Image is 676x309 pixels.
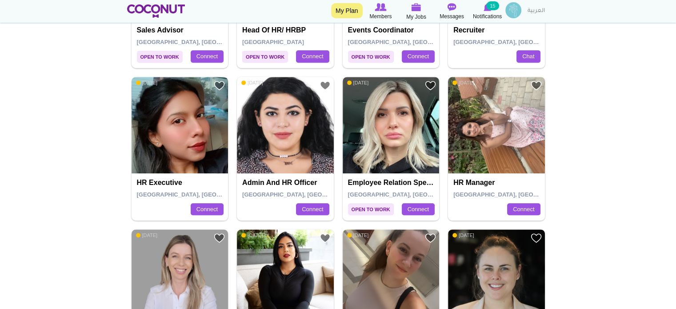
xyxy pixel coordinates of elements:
[523,2,549,20] a: العربية
[137,179,225,187] h4: HR executive
[434,2,470,21] a: Messages Messages
[296,50,329,63] a: Connect
[453,39,580,45] span: [GEOGRAPHIC_DATA], [GEOGRAPHIC_DATA]
[296,203,329,216] a: Connect
[452,80,474,86] span: [DATE]
[448,3,456,11] img: Messages
[473,12,502,21] span: Notifications
[136,232,158,238] span: [DATE]
[375,3,386,11] img: Browse Members
[425,80,436,91] a: Add to Favourites
[137,191,264,198] span: [GEOGRAPHIC_DATA], [GEOGRAPHIC_DATA]
[348,179,436,187] h4: Employee Relation Specialist
[453,179,542,187] h4: HR Manager
[241,80,263,86] span: [DATE]
[320,80,331,91] a: Add to Favourites
[348,39,475,45] span: [GEOGRAPHIC_DATA], [GEOGRAPHIC_DATA]
[242,51,288,63] span: Open to Work
[484,3,491,11] img: Notifications
[425,233,436,244] a: Add to Favourites
[127,4,185,18] img: Home
[531,80,542,91] a: Add to Favourites
[331,3,363,18] a: My Plan
[507,203,540,216] a: Connect
[214,80,225,91] a: Add to Favourites
[486,1,499,10] small: 15
[399,2,434,21] a: My Jobs My Jobs
[402,203,435,216] a: Connect
[452,232,474,238] span: [DATE]
[369,12,392,21] span: Members
[516,50,540,63] a: Chat
[136,80,158,86] span: [DATE]
[214,233,225,244] a: Add to Favourites
[242,39,304,45] span: [GEOGRAPHIC_DATA]
[320,233,331,244] a: Add to Favourites
[453,26,542,34] h4: Recruiter
[347,80,369,86] span: [DATE]
[453,191,580,198] span: [GEOGRAPHIC_DATA], [GEOGRAPHIC_DATA]
[363,2,399,21] a: Browse Members Members
[348,26,436,34] h4: Events Coordinator
[470,2,505,21] a: Notifications Notifications 15
[191,50,224,63] a: Connect
[402,50,435,63] a: Connect
[412,3,421,11] img: My Jobs
[242,26,331,34] h4: Head of HR/ HRBP
[406,12,426,21] span: My Jobs
[531,233,542,244] a: Add to Favourites
[348,191,475,198] span: [GEOGRAPHIC_DATA], [GEOGRAPHIC_DATA]
[348,203,394,215] span: Open to Work
[241,232,263,238] span: [DATE]
[242,179,331,187] h4: Admin and HR Officer
[137,26,225,34] h4: sales advisor
[440,12,464,21] span: Messages
[242,191,369,198] span: [GEOGRAPHIC_DATA], [GEOGRAPHIC_DATA]
[348,51,394,63] span: Open to Work
[137,51,183,63] span: Open to Work
[191,203,224,216] a: Connect
[137,39,264,45] span: [GEOGRAPHIC_DATA], [GEOGRAPHIC_DATA]
[347,232,369,238] span: [DATE]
